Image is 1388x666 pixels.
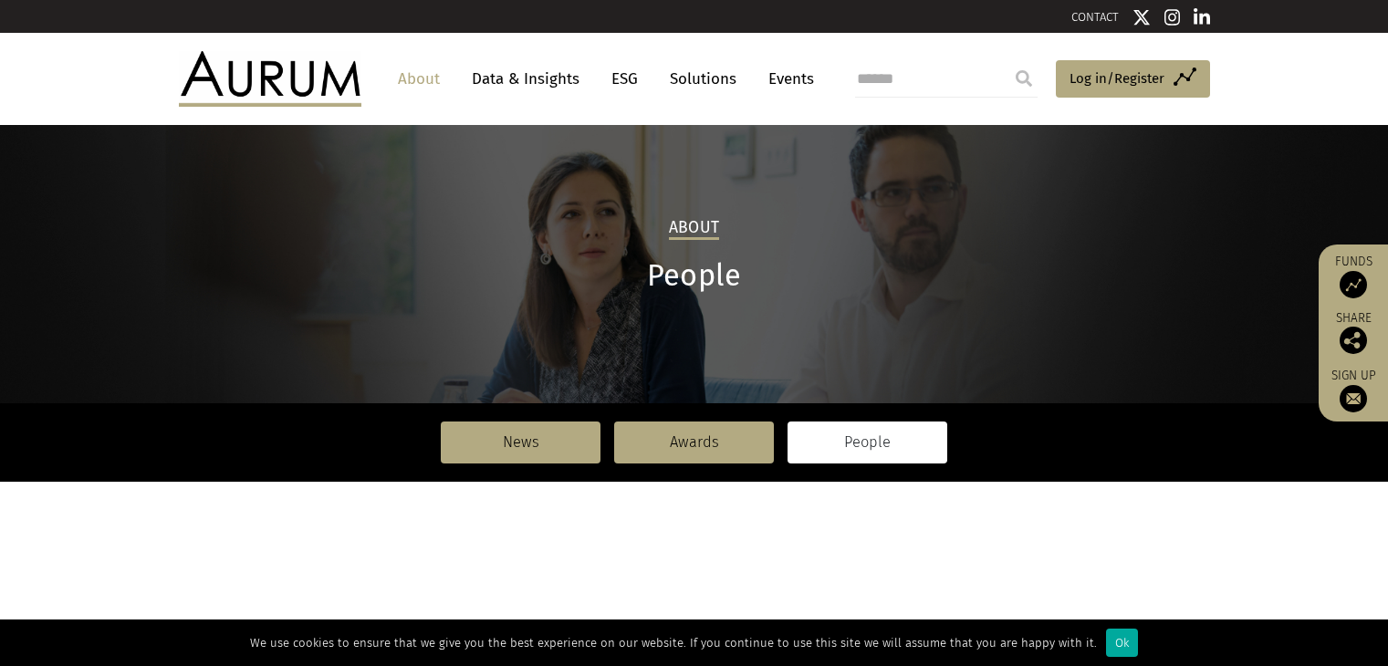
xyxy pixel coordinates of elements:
img: Aurum [179,51,361,106]
a: Events [759,62,814,96]
img: Sign up to our newsletter [1340,385,1367,412]
span: Log in/Register [1070,68,1164,89]
a: About [389,62,449,96]
a: News [441,421,600,463]
a: Data & Insights [463,62,589,96]
img: Linkedin icon [1194,8,1210,26]
a: People [788,421,947,463]
a: Funds [1328,254,1379,298]
div: Ok [1106,629,1138,657]
img: Twitter icon [1132,8,1151,26]
a: CONTACT [1071,10,1119,24]
a: Awards [614,421,774,463]
a: Sign up [1328,368,1379,412]
img: Share this post [1340,327,1367,354]
img: Access Funds [1340,271,1367,298]
input: Submit [1006,60,1042,97]
a: Solutions [661,62,746,96]
a: Log in/Register [1056,60,1210,99]
h2: About [669,218,719,240]
div: Share [1328,312,1379,354]
h1: People [179,258,1210,294]
a: ESG [602,62,647,96]
img: Instagram icon [1164,8,1181,26]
